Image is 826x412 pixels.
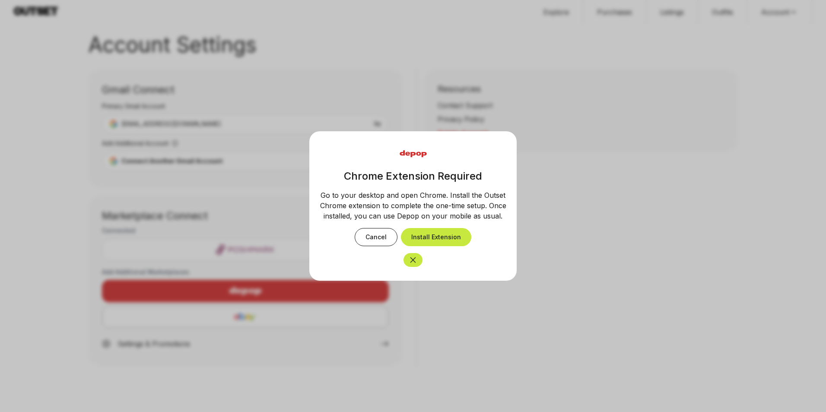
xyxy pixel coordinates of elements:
p: Go to your desktop and open Chrome. Install the Outset Chrome extension to complete the one-time ... [320,190,506,221]
button: Close [403,253,423,267]
h3: Chrome Extension Required [344,169,482,183]
img: Depop Logo [394,145,432,162]
button: Install Extension [401,228,471,246]
button: Cancel [355,228,397,246]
